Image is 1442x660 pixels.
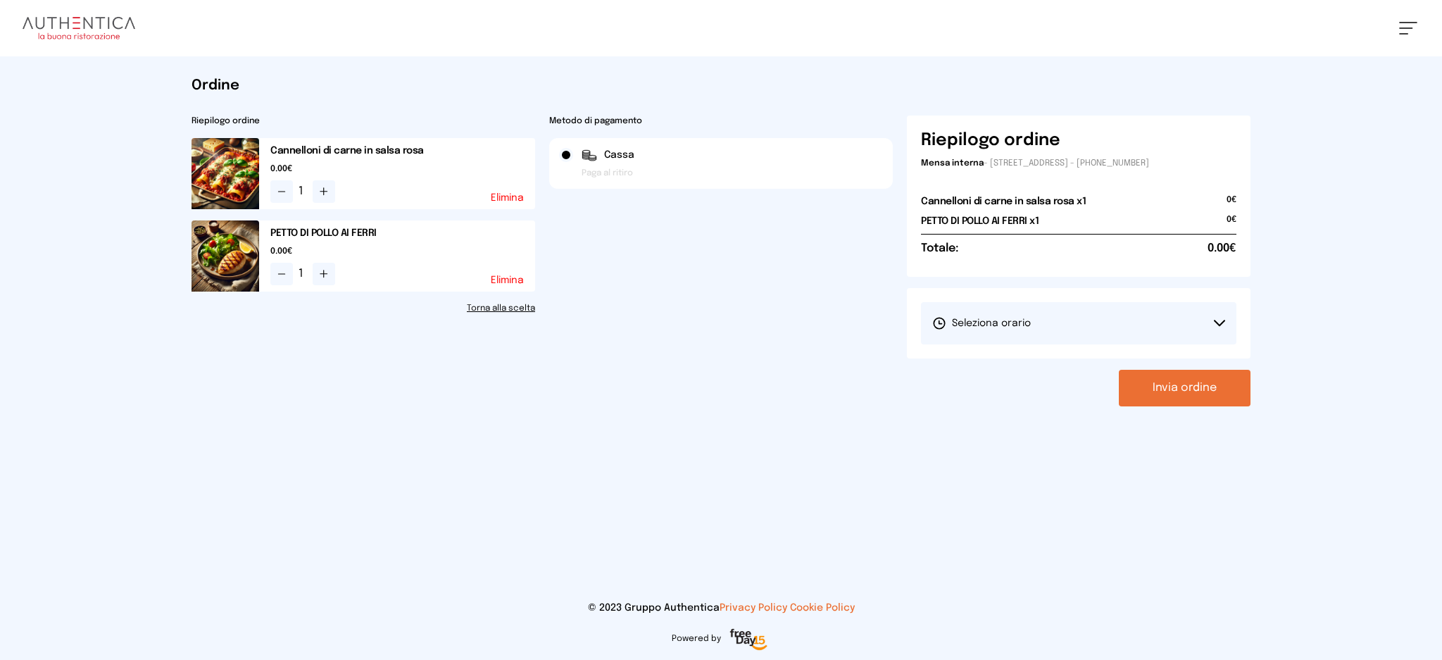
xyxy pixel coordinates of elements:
[921,214,1039,228] h2: PETTO DI POLLO AI FERRI x1
[491,193,524,203] button: Elimina
[270,246,535,257] span: 0.00€
[1227,214,1236,234] span: 0€
[192,303,535,314] a: Torna alla scelta
[299,183,307,200] span: 1
[1208,240,1236,257] span: 0.00€
[921,130,1060,152] h6: Riepilogo ordine
[790,603,855,613] a: Cookie Policy
[270,226,535,240] h2: PETTO DI POLLO AI FERRI
[299,266,307,282] span: 1
[672,633,721,645] span: Powered by
[921,240,958,257] h6: Totale:
[549,116,893,127] h2: Metodo di pagamento
[192,76,1250,96] h1: Ordine
[270,144,535,158] h2: Cannelloni di carne in salsa rosa
[192,220,259,292] img: media
[932,316,1031,330] span: Seleziona orario
[921,159,984,168] span: Mensa interna
[604,148,634,162] span: Cassa
[23,601,1419,615] p: © 2023 Gruppo Authentica
[270,163,535,175] span: 0.00€
[921,194,1086,208] h2: Cannelloni di carne in salsa rosa x1
[1227,194,1236,214] span: 0€
[720,603,787,613] a: Privacy Policy
[727,626,771,654] img: logo-freeday.3e08031.png
[582,168,633,179] span: Paga al ritiro
[1119,370,1250,406] button: Invia ordine
[192,116,535,127] h2: Riepilogo ordine
[491,275,524,285] button: Elimina
[921,158,1236,169] p: - [STREET_ADDRESS] - [PHONE_NUMBER]
[921,302,1236,344] button: Seleziona orario
[192,138,259,209] img: media
[23,17,135,39] img: logo.8f33a47.png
